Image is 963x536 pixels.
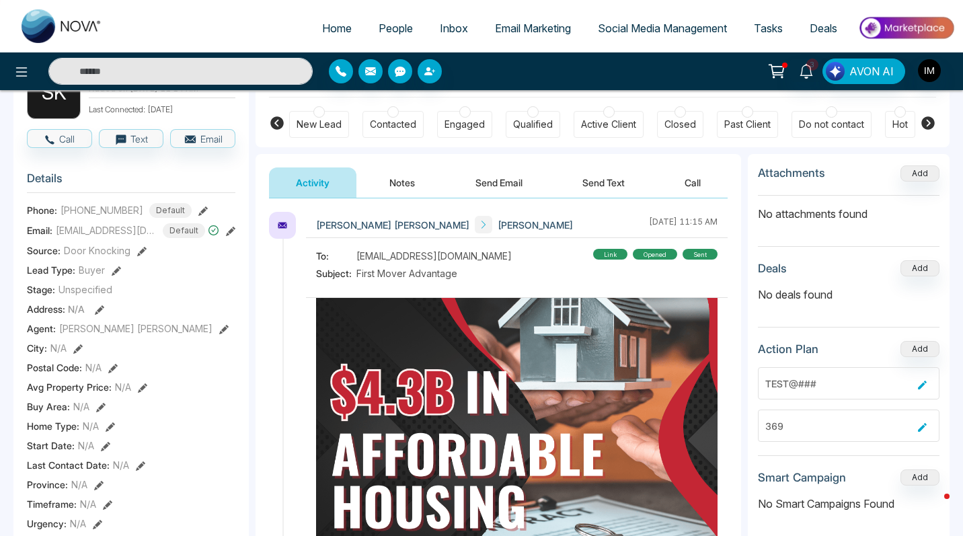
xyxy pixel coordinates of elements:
[170,129,235,148] button: Email
[309,15,365,41] a: Home
[27,419,79,433] span: Home Type :
[61,203,143,217] span: [PHONE_NUMBER]
[900,341,939,357] button: Add
[758,286,939,303] p: No deals found
[27,203,57,217] span: Phone:
[900,260,939,276] button: Add
[297,118,342,131] div: New Lead
[796,15,851,41] a: Deals
[27,438,75,453] span: Start Date :
[79,263,105,277] span: Buyer
[27,321,56,336] span: Agent:
[70,516,86,531] span: N/A
[799,118,864,131] div: Do not contact
[900,165,939,182] button: Add
[27,243,61,258] span: Source:
[513,118,553,131] div: Qualified
[365,15,426,41] a: People
[664,118,696,131] div: Closed
[758,196,939,222] p: No attachments found
[765,419,913,433] div: 369
[269,167,356,198] button: Activity
[71,477,87,492] span: N/A
[27,223,52,237] span: Email:
[498,218,573,232] span: [PERSON_NAME]
[27,380,112,394] span: Avg Property Price :
[322,22,352,35] span: Home
[445,118,485,131] div: Engaged
[758,166,825,180] h3: Attachments
[683,249,718,260] div: sent
[826,62,845,81] img: Lead Flow
[449,167,549,198] button: Send Email
[27,302,85,316] span: Address:
[765,377,913,391] div: TEST@###
[857,13,955,43] img: Market-place.gif
[649,216,718,233] div: [DATE] 11:15 AM
[80,497,96,511] span: N/A
[555,167,652,198] button: Send Text
[440,22,468,35] span: Inbox
[27,65,81,119] div: S K
[356,249,512,263] span: [EMAIL_ADDRESS][DOMAIN_NAME]
[85,360,102,375] span: N/A
[822,59,905,84] button: AVON AI
[27,458,110,472] span: Last Contact Date :
[59,282,112,297] span: Unspecified
[59,321,213,336] span: [PERSON_NAME] [PERSON_NAME]
[758,496,939,512] p: No Smart Campaigns Found
[27,263,75,277] span: Lead Type:
[379,22,413,35] span: People
[806,59,818,71] span: 3
[73,399,89,414] span: N/A
[163,223,205,238] span: Default
[316,266,356,280] span: Subject:
[758,342,818,356] h3: Action Plan
[584,15,740,41] a: Social Media Management
[633,249,677,260] div: Opened
[724,118,771,131] div: Past Client
[115,380,131,394] span: N/A
[78,438,94,453] span: N/A
[495,22,571,35] span: Email Marketing
[22,9,102,43] img: Nova CRM Logo
[918,59,941,82] img: User Avatar
[83,419,99,433] span: N/A
[370,118,416,131] div: Contacted
[316,249,356,263] span: To:
[27,516,67,531] span: Urgency :
[27,341,47,355] span: City :
[362,167,442,198] button: Notes
[900,469,939,486] button: Add
[758,471,846,484] h3: Smart Campaign
[56,223,157,237] span: [EMAIL_ADDRESS][DOMAIN_NAME]
[593,249,627,260] div: link
[149,203,192,218] span: Default
[27,282,55,297] span: Stage:
[99,129,164,148] button: Text
[27,360,82,375] span: Postal Code :
[50,341,67,355] span: N/A
[892,118,908,131] div: Hot
[790,59,822,82] a: 3
[598,22,727,35] span: Social Media Management
[113,458,129,472] span: N/A
[27,171,235,192] h3: Details
[27,129,92,148] button: Call
[27,497,77,511] span: Timeframe :
[356,266,457,280] span: First Mover Advantage
[581,118,636,131] div: Active Client
[481,15,584,41] a: Email Marketing
[740,15,796,41] a: Tasks
[316,218,469,232] span: [PERSON_NAME] [PERSON_NAME]
[658,167,728,198] button: Call
[917,490,950,523] iframe: Intercom live chat
[900,167,939,178] span: Add
[810,22,837,35] span: Deals
[849,63,894,79] span: AVON AI
[27,399,70,414] span: Buy Area :
[64,243,130,258] span: Door Knocking
[68,303,85,315] span: N/A
[426,15,481,41] a: Inbox
[754,22,783,35] span: Tasks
